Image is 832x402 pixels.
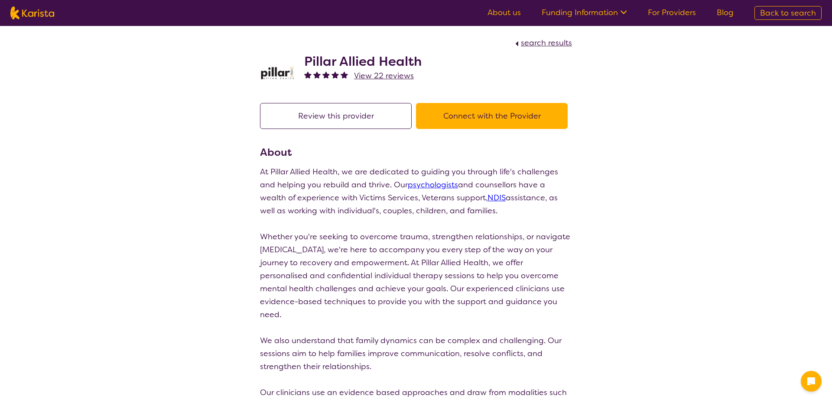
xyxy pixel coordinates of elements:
a: Blog [717,7,734,18]
p: We also understand that family dynamics can be complex and challenging. Our sessions aim to help ... [260,334,572,373]
img: fullstar [313,71,321,78]
a: psychologists [408,180,458,190]
a: Connect with the Provider [416,111,572,121]
a: For Providers [648,7,696,18]
a: search results [513,38,572,48]
img: rfh6iifgakk6qm0ilome.png [260,56,295,90]
button: Review this provider [260,103,412,129]
img: fullstar [322,71,330,78]
h3: About [260,145,572,160]
p: At Pillar Allied Health, we are dedicated to guiding you through life's challenges and helping yo... [260,165,572,217]
img: fullstar [331,71,339,78]
a: NDIS [487,193,506,203]
span: Back to search [760,8,816,18]
h2: Pillar Allied Health [304,54,422,69]
span: search results [521,38,572,48]
a: View 22 reviews [354,69,414,82]
img: fullstar [341,71,348,78]
a: Funding Information [542,7,627,18]
button: Connect with the Provider [416,103,568,129]
a: Back to search [754,6,822,20]
p: Whether you're seeking to overcome trauma, strengthen relationships, or navigate [MEDICAL_DATA], ... [260,230,572,321]
span: View 22 reviews [354,71,414,81]
img: Karista logo [10,6,54,19]
img: fullstar [304,71,312,78]
a: Review this provider [260,111,416,121]
a: About us [487,7,521,18]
